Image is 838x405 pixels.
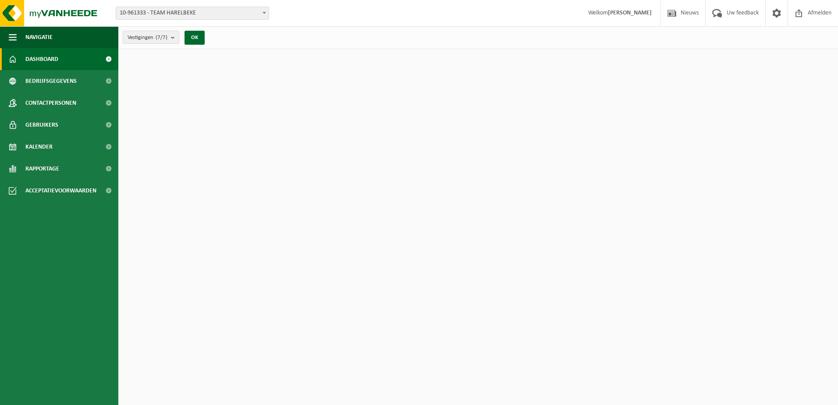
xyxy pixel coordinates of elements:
span: Gebruikers [25,114,58,136]
span: Bedrijfsgegevens [25,70,77,92]
span: Contactpersonen [25,92,76,114]
span: Acceptatievoorwaarden [25,180,96,202]
span: Navigatie [25,26,53,48]
span: 10-961333 - TEAM HARELBEKE [116,7,269,19]
count: (7/7) [156,35,167,40]
span: Kalender [25,136,53,158]
span: Dashboard [25,48,58,70]
strong: [PERSON_NAME] [608,10,652,16]
span: Vestigingen [128,31,167,44]
span: 10-961333 - TEAM HARELBEKE [116,7,269,20]
button: OK [185,31,205,45]
button: Vestigingen(7/7) [123,31,179,44]
span: Rapportage [25,158,59,180]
